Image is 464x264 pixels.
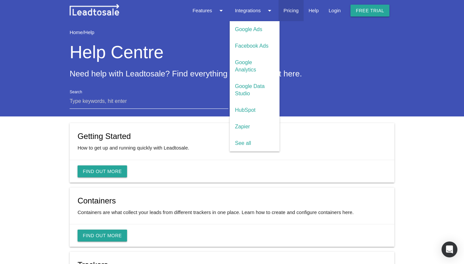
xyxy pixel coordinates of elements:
p: Containers are what collect your leads from different trackers in one place. Learn how to create ... [78,209,386,216]
div: Open Intercom Messenger [442,242,457,257]
a: Google Ads [230,21,280,38]
a: Home [70,29,83,35]
h4: Need help with Leadtosale? Find everything you need right here. [70,69,394,78]
a: Google Data Studio [230,78,280,102]
a: HubSpot [230,102,280,118]
a: Google Analytics [230,54,280,78]
img: leadtosale.png [70,4,119,16]
a: Getting Started [78,132,131,141]
a: Find Out More [78,165,127,177]
a: Find Out More [78,230,127,242]
div: / [70,29,394,36]
a: Zapier [230,118,280,135]
a: Help [84,29,94,35]
a: Containers [78,196,116,205]
p: How to get up and running quickly with Leadtosale. [78,144,386,152]
a: Free trial [350,5,389,17]
input: Type keywords, hit enter [70,94,228,109]
h1: Help Centre [70,36,394,62]
a: See all [230,135,280,152]
label: Search [70,89,82,95]
a: Facebook Ads [230,38,280,54]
